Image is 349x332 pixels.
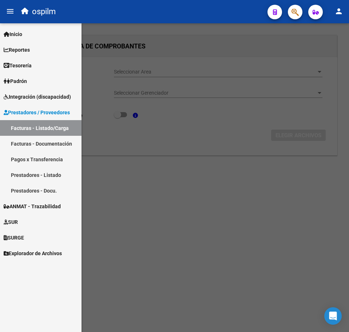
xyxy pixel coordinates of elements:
[4,218,18,226] span: SUR
[6,7,15,16] mat-icon: menu
[4,77,27,85] span: Padrón
[4,30,22,38] span: Inicio
[4,234,24,242] span: SURGE
[4,202,61,210] span: ANMAT - Trazabilidad
[4,46,30,54] span: Reportes
[334,7,343,16] mat-icon: person
[32,4,56,20] span: ospilm
[4,108,70,116] span: Prestadores / Proveedores
[324,307,342,325] div: Open Intercom Messenger
[4,62,32,70] span: Tesorería
[4,93,71,101] span: Integración (discapacidad)
[4,249,62,257] span: Explorador de Archivos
